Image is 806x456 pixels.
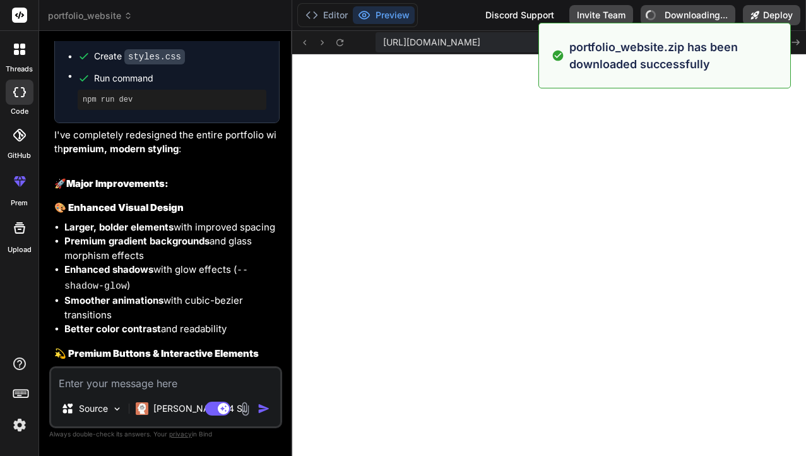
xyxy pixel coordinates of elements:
li: and readability [64,322,280,337]
label: prem [11,198,28,208]
img: alert [552,39,564,73]
span: [URL][DOMAIN_NAME] [383,36,480,49]
img: Pick Models [112,404,122,414]
strong: Major Improvements: [66,177,169,189]
strong: Enhanced shadows [64,263,153,275]
p: I've completely redesigned the entire portfolio with : [54,128,280,157]
li: with improved spacing [64,220,280,235]
button: Preview [353,6,415,24]
strong: 🎨 Enhanced Visual Design [54,201,184,213]
li: with glow effects ( ) [64,263,280,294]
span: privacy [169,430,192,438]
img: Claude 4 Sonnet [136,402,148,415]
span: Run command [94,72,266,85]
label: code [11,106,28,117]
label: Upload [8,244,32,255]
li: (56px height) with better padding [64,366,280,394]
strong: Larger, bolder elements [64,221,174,233]
p: Source [79,402,108,415]
code: styles.css [124,49,185,64]
div: Discord Support [478,5,562,25]
code: --shadow-glow [64,265,248,292]
button: Downloading... [641,5,735,25]
strong: Smoother animations [64,294,163,306]
li: with cubic-bezier transitions [64,294,280,322]
label: threads [6,64,33,75]
span: portfolio_website [48,9,133,22]
h2: 🚀 [54,177,280,191]
strong: Better color contrast [64,323,161,335]
strong: 💫 Premium Buttons & Interactive Elements [54,347,259,359]
label: GitHub [8,150,31,161]
p: [PERSON_NAME] 4 S.. [153,402,247,415]
p: portfolio_website.zip has been downloaded successfully [569,39,783,73]
img: settings [9,414,30,436]
strong: premium, modern styling [63,143,179,155]
iframe: Preview [292,54,806,456]
p: Always double-check its answers. Your in Bind [49,428,282,440]
img: attachment [238,402,252,416]
div: Create [94,50,185,63]
button: Deploy [743,5,800,25]
pre: npm run dev [83,95,261,105]
button: Invite Team [569,5,633,25]
button: Editor [300,6,353,24]
li: and glass morphism effects [64,234,280,263]
strong: Premium gradient backgrounds [64,235,210,247]
img: icon [258,402,270,415]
